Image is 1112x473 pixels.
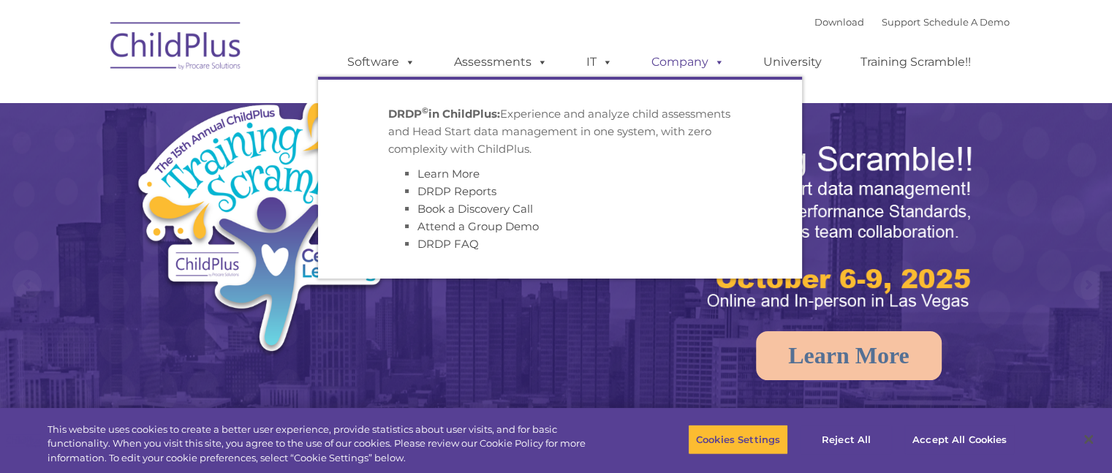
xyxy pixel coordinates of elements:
[388,107,500,121] strong: DRDP in ChildPlus:
[439,48,562,77] a: Assessments
[103,12,249,85] img: ChildPlus by Procare Solutions
[203,156,265,167] span: Phone number
[417,184,496,198] a: DRDP Reports
[882,16,920,28] a: Support
[417,219,539,233] a: Attend a Group Demo
[801,424,892,455] button: Reject All
[417,167,480,181] a: Learn More
[417,237,479,251] a: DRDP FAQ
[904,424,1015,455] button: Accept All Cookies
[48,423,612,466] div: This website uses cookies to create a better user experience, provide statistics about user visit...
[203,97,248,107] span: Last name
[637,48,739,77] a: Company
[688,424,788,455] button: Cookies Settings
[814,16,864,28] a: Download
[749,48,836,77] a: University
[422,105,428,116] sup: ©
[572,48,627,77] a: IT
[417,202,533,216] a: Book a Discovery Call
[923,16,1010,28] a: Schedule A Demo
[814,16,1010,28] font: |
[333,48,430,77] a: Software
[1073,423,1105,455] button: Close
[846,48,986,77] a: Training Scramble!!
[388,105,732,158] p: Experience and analyze child assessments and Head Start data management in one system, with zero ...
[756,331,942,380] a: Learn More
